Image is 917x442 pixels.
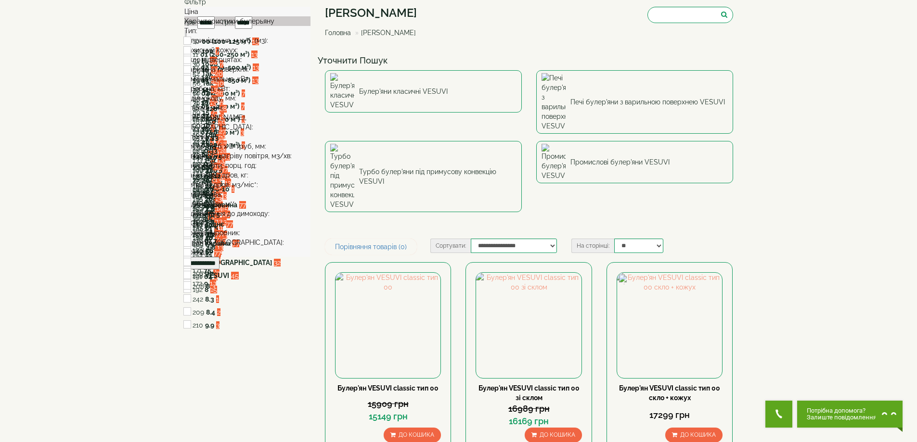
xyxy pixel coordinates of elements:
div: Варильна поверхня: [184,64,311,74]
button: Get Call button [765,401,792,428]
span: 77 [214,249,221,257]
span: 242 [193,295,203,303]
h4: Уточнити Пошук [318,56,740,65]
img: Промислові булер'яни VESUVI [542,144,566,180]
div: D топки, мм: [184,103,311,113]
div: D димоходу, мм: [184,93,311,103]
img: Турбо булер'яни під примусову конвекцію VESUVI [330,144,354,209]
a: Головна [325,29,351,37]
span: 77 [226,220,233,228]
div: 16989 грн [476,403,581,415]
span: 209 [193,308,204,316]
img: gift [619,275,629,284]
div: Бренд: [184,247,311,257]
div: P максимальна, кВт: [184,74,311,84]
a: Булер'ян VESUVI classic тип 00 скло + кожух [619,384,720,402]
li: [PERSON_NAME] [353,28,416,38]
label: 9.9 [205,320,214,330]
label: 8.4 [206,307,215,317]
div: 15909 грн [335,398,441,410]
div: Число труб x D труб, мм: [184,141,311,151]
div: Швидкість нагріву повітря, м3/хв: [184,151,311,161]
img: Булер'ян VESUVI classic тип 00 скло + кожух [617,273,722,378]
a: Промислові булер'яни VESUVI Промислові булер'яни VESUVI [536,141,733,183]
div: Час роботи, порц. год: [184,161,311,170]
img: Булер'ян VESUVI classic тип 00 [336,273,440,378]
div: L [PERSON_NAME], [GEOGRAPHIC_DATA]: [184,113,311,132]
img: Печі булер'яни з варильною поверхнею VESUVI [542,73,566,131]
span: 3 [212,282,215,290]
label: На сторінці: [571,239,614,253]
span: До кошика [680,431,716,438]
img: Булер'ян VESUVI classic тип 00 зі склом [476,273,581,378]
div: Вид палива: [184,189,311,199]
label: Сортувати: [430,239,471,253]
label: Заднє [205,219,224,229]
span: 3 [216,321,220,329]
label: 12 [205,248,212,258]
label: 8 [206,281,210,291]
span: До кошика [399,431,434,438]
span: До кошика [540,431,575,438]
a: Печі булер'яни з варильною поверхнею VESUVI Печі булер'яни з варильною поверхнею VESUVI [536,70,733,134]
span: 13 [252,76,258,84]
span: 210 [193,321,203,329]
div: Гарантія, [GEOGRAPHIC_DATA]: [184,238,311,247]
div: Підключення до димоходу: [184,209,311,218]
div: 16169 грн [476,415,581,428]
span: 32 [274,259,281,266]
div: 17299 грн [617,409,723,421]
div: Захисний кожух: [184,45,311,55]
a: Порівняння товарів (0) [325,239,417,255]
div: 15149 грн [335,410,441,423]
div: Країна виробник: [184,228,311,238]
div: Витрати дров, м3/міс*: [184,180,311,189]
a: Булер'яни класичні VESUVI Булер'яни класичні VESUVI [325,70,522,113]
span: 228 [193,272,203,279]
button: Chat button [797,401,903,428]
a: Булер'ян VESUVI classic тип 00 [337,384,439,392]
span: 3 [241,128,244,136]
span: 208 [193,282,204,290]
label: 8.3 [205,294,214,304]
a: Булер'ян VESUVI classic тип 00 зі склом [478,384,580,402]
span: Залиште повідомлення [807,414,877,421]
div: V приміщення, м.куб. (м3): [184,36,311,45]
span: Потрібна допомога? [807,407,877,414]
a: Турбо булер'яни під примусову конвекцію VESUVI Турбо булер'яни під примусову конвекцію VESUVI [325,141,522,212]
span: 7 [242,89,245,97]
div: V топки, л: [184,132,311,141]
span: 1 [216,295,219,303]
h1: [PERSON_NAME] [325,7,423,19]
span: 13 [253,63,259,71]
div: P робоча, кВт: [184,84,311,93]
span: 7 [241,102,245,110]
span: 13 [251,51,258,58]
div: ККД, %: [184,218,311,228]
div: Тип: [184,26,311,36]
span: 1 [220,134,223,141]
span: 45 [231,272,239,279]
div: H димоходу, м**: [184,199,311,209]
div: Характеристики булерьяну [184,16,311,26]
label: [GEOGRAPHIC_DATA] [205,258,272,267]
div: Вага порції дров, кг: [184,170,311,180]
img: Булер'яни класичні VESUVI [330,73,354,110]
span: 2 [217,308,220,316]
span: 77 [239,201,246,209]
div: Ціна [184,7,311,16]
label: VESUVI [205,271,229,280]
